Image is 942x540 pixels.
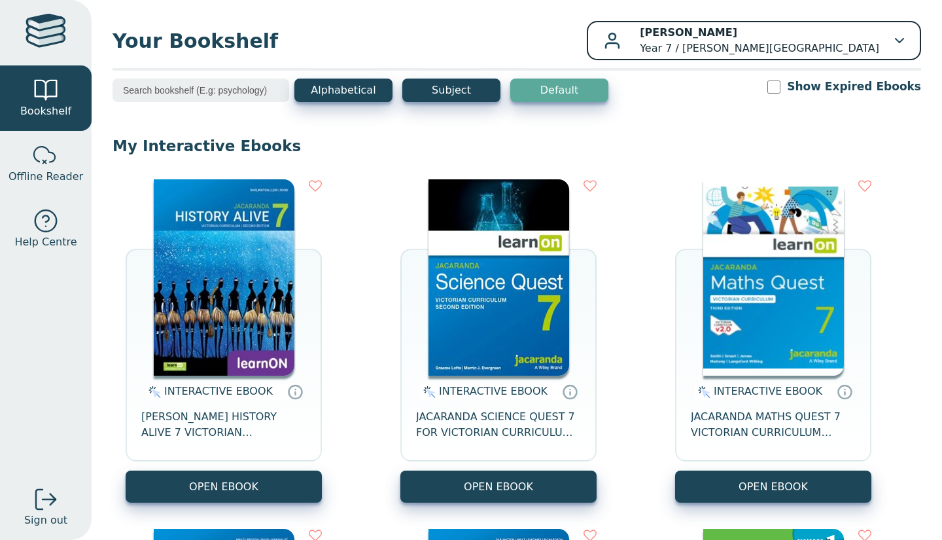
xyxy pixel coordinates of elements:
span: JACARANDA MATHS QUEST 7 VICTORIAN CURRICULUM LEARNON EBOOK 3E [691,409,856,441]
button: OPEN EBOOK [675,471,871,503]
span: Your Bookshelf [113,26,587,56]
button: OPEN EBOOK [400,471,597,503]
img: interactive.svg [694,384,710,400]
span: Sign out [24,513,67,528]
button: Subject [402,79,500,102]
span: INTERACTIVE EBOOK [164,385,273,397]
span: JACARANDA SCIENCE QUEST 7 FOR VICTORIAN CURRICULUM LEARNON 2E EBOOK [416,409,581,441]
span: Bookshelf [20,103,71,119]
p: My Interactive Ebooks [113,136,921,156]
b: [PERSON_NAME] [640,26,737,39]
span: INTERACTIVE EBOOK [439,385,548,397]
span: Help Centre [14,234,77,250]
a: Interactive eBooks are accessed online via the publisher’s portal. They contain interactive resou... [562,384,578,399]
img: b87b3e28-4171-4aeb-a345-7fa4fe4e6e25.jpg [703,179,844,376]
a: Interactive eBooks are accessed online via the publisher’s portal. They contain interactive resou... [287,384,303,399]
button: Default [510,79,608,102]
img: interactive.svg [145,384,161,400]
a: Interactive eBooks are accessed online via the publisher’s portal. They contain interactive resou... [837,384,852,399]
input: Search bookshelf (E.g: psychology) [113,79,289,102]
label: Show Expired Ebooks [787,79,921,95]
img: interactive.svg [419,384,436,400]
img: d4781fba-7f91-e911-a97e-0272d098c78b.jpg [154,179,294,376]
span: [PERSON_NAME] HISTORY ALIVE 7 VICTORIAN CURRICULUM LEARNON EBOOK 2E [141,409,306,441]
span: Offline Reader [9,169,83,185]
span: INTERACTIVE EBOOK [714,385,822,397]
img: 329c5ec2-5188-ea11-a992-0272d098c78b.jpg [428,179,569,376]
p: Year 7 / [PERSON_NAME][GEOGRAPHIC_DATA] [640,25,879,56]
button: OPEN EBOOK [126,471,322,503]
button: [PERSON_NAME]Year 7 / [PERSON_NAME][GEOGRAPHIC_DATA] [587,21,921,60]
button: Alphabetical [294,79,392,102]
